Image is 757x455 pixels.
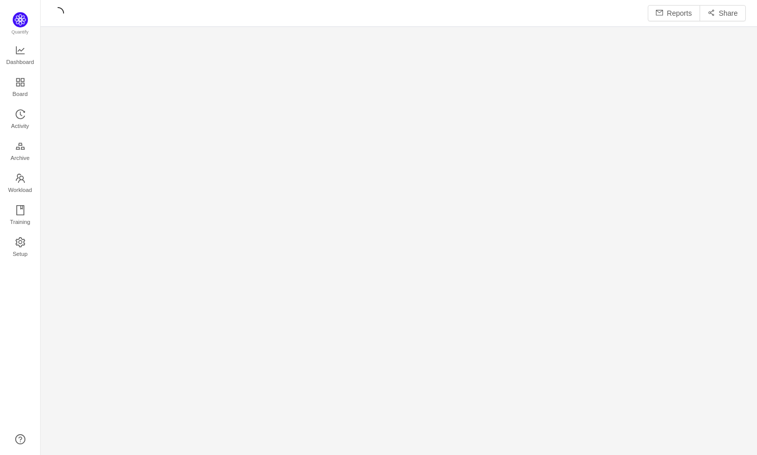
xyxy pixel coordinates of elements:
[6,52,34,72] span: Dashboard
[15,238,25,258] a: Setup
[13,244,27,264] span: Setup
[8,180,32,200] span: Workload
[13,12,28,27] img: Quantify
[12,29,29,35] span: Quantify
[15,174,25,194] a: Workload
[15,77,25,87] i: icon: appstore
[15,237,25,247] i: icon: setting
[15,46,25,66] a: Dashboard
[15,78,25,98] a: Board
[11,148,29,168] span: Archive
[15,109,25,119] i: icon: history
[15,142,25,162] a: Archive
[648,5,700,21] button: icon: mailReports
[15,45,25,55] i: icon: line-chart
[15,173,25,183] i: icon: team
[15,110,25,130] a: Activity
[52,7,64,19] i: icon: loading
[15,434,25,444] a: icon: question-circle
[700,5,746,21] button: icon: share-altShare
[11,116,29,136] span: Activity
[10,212,30,232] span: Training
[15,205,25,215] i: icon: book
[15,206,25,226] a: Training
[13,84,28,104] span: Board
[15,141,25,151] i: icon: gold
